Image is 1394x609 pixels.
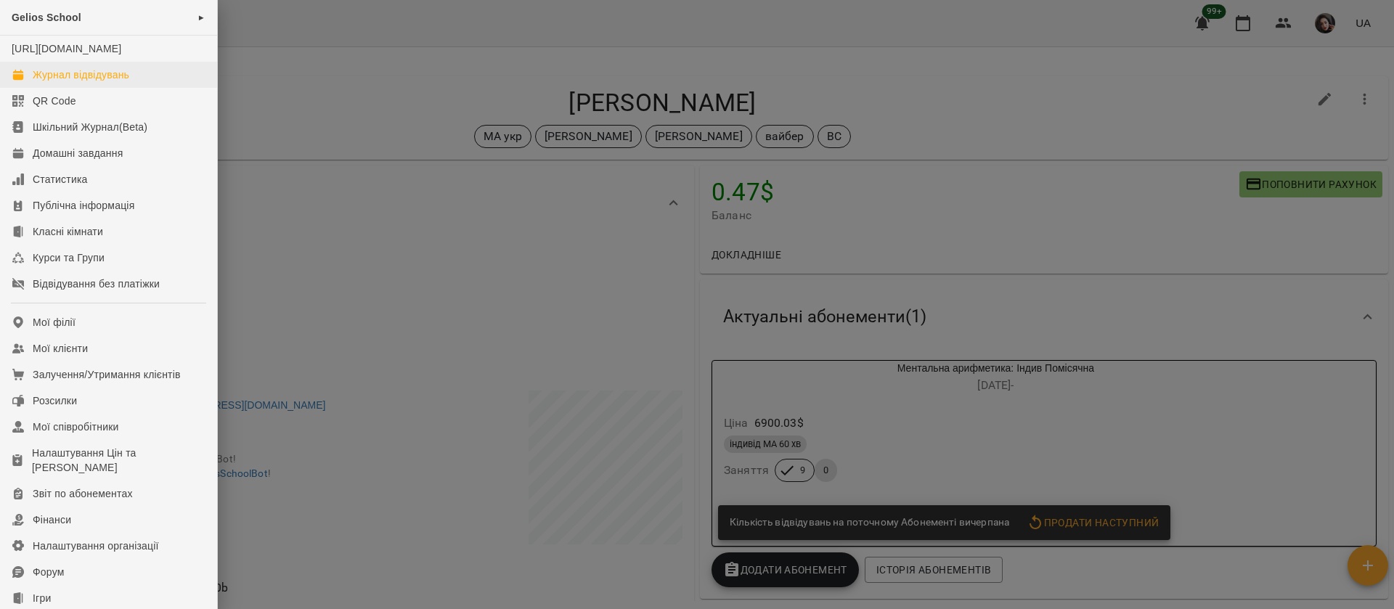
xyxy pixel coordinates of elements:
[197,12,205,23] span: ►
[33,146,123,160] div: Домашні завдання
[33,94,76,108] div: QR Code
[33,120,147,134] div: Шкільний Журнал(Beta)
[33,393,77,408] div: Розсилки
[12,43,121,54] a: [URL][DOMAIN_NAME]
[33,591,51,605] div: Ігри
[33,277,160,291] div: Відвідування без платіжки
[33,68,129,82] div: Журнал відвідувань
[33,367,181,382] div: Залучення/Утримання клієнтів
[33,224,103,239] div: Класні кімнати
[33,250,105,265] div: Курси та Групи
[33,486,133,501] div: Звіт по абонементах
[33,512,71,527] div: Фінанси
[33,539,159,553] div: Налаштування організації
[33,341,88,356] div: Мої клієнти
[33,315,76,330] div: Мої філії
[32,446,205,475] div: Налаштування Цін та [PERSON_NAME]
[33,420,119,434] div: Мої співробітники
[33,172,88,187] div: Статистика
[12,12,81,23] span: Gelios School
[33,198,134,213] div: Публічна інформація
[33,565,65,579] div: Форум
